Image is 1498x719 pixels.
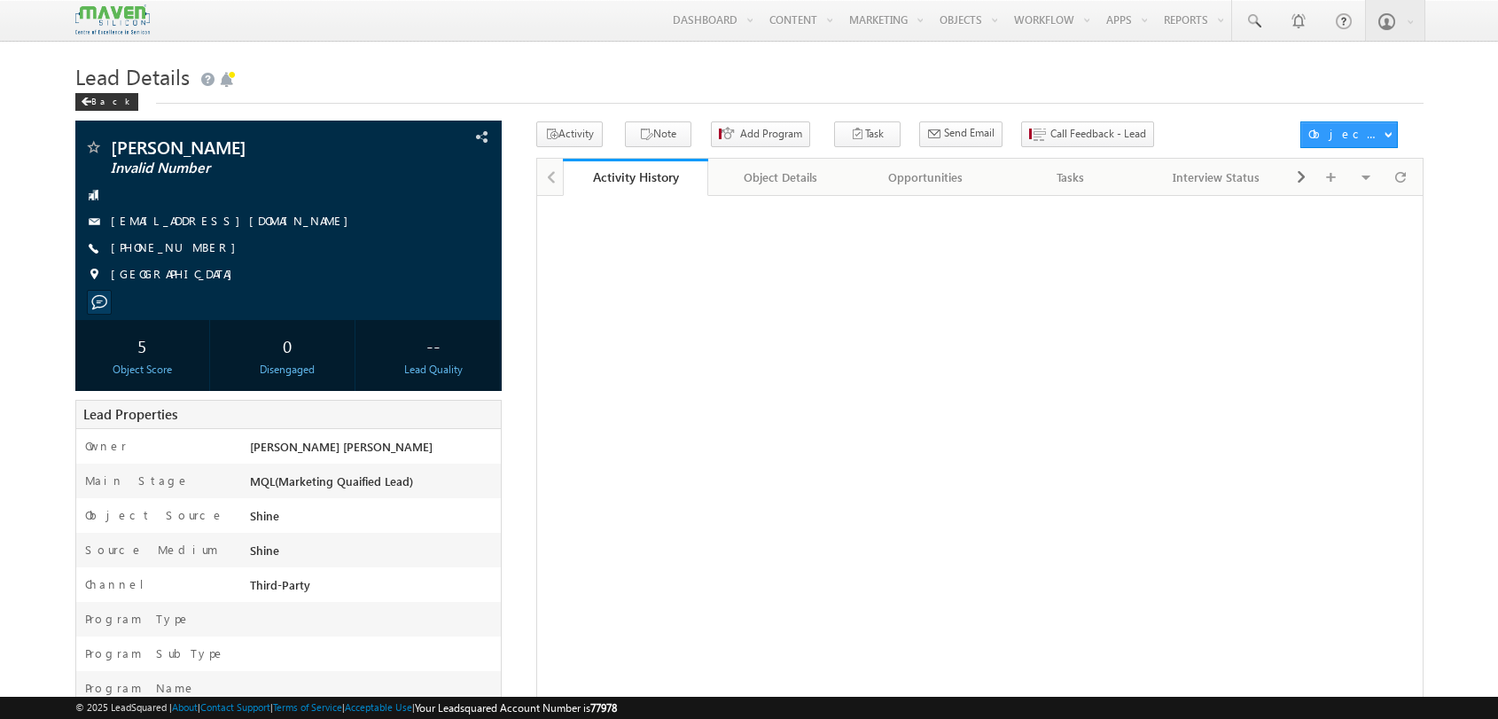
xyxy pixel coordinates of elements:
[919,121,1003,147] button: Send Email
[85,611,191,627] label: Program Type
[1013,167,1128,188] div: Tasks
[85,473,190,488] label: Main Stage
[111,266,241,284] span: [GEOGRAPHIC_DATA]
[563,159,708,196] a: Activity History
[225,362,350,378] div: Disengaged
[250,439,433,454] span: [PERSON_NAME] [PERSON_NAME]
[80,362,205,378] div: Object Score
[246,473,500,497] div: MQL(Marketing Quaified Lead)
[415,701,617,715] span: Your Leadsquared Account Number is
[111,213,357,228] a: [EMAIL_ADDRESS][DOMAIN_NAME]
[708,159,854,196] a: Object Details
[75,4,150,35] img: Custom Logo
[75,699,617,716] span: © 2025 LeadSquared | | | | |
[625,121,691,147] button: Note
[75,62,190,90] span: Lead Details
[200,701,270,713] a: Contact Support
[854,159,999,196] a: Opportunities
[85,576,158,592] label: Channel
[111,239,245,257] span: [PHONE_NUMBER]
[576,168,695,185] div: Activity History
[85,507,224,523] label: Object Source
[1050,126,1146,142] span: Call Feedback - Lead
[83,405,177,423] span: Lead Properties
[80,329,205,362] div: 5
[111,138,377,156] span: [PERSON_NAME]
[85,438,127,454] label: Owner
[172,701,198,713] a: About
[1300,121,1398,148] button: Object Actions
[944,125,995,141] span: Send Email
[85,680,196,696] label: Program Name
[834,121,901,147] button: Task
[711,121,810,147] button: Add Program
[1144,159,1290,196] a: Interview Status
[999,159,1144,196] a: Tasks
[1021,121,1154,147] button: Call Feedback - Lead
[246,507,500,532] div: Shine
[75,93,138,111] div: Back
[590,701,617,715] span: 77978
[225,329,350,362] div: 0
[345,701,412,713] a: Acceptable Use
[1308,126,1384,142] div: Object Actions
[111,160,377,177] span: Invalid Number
[246,576,500,601] div: Third-Party
[246,542,500,567] div: Shine
[868,167,983,188] div: Opportunities
[273,701,342,713] a: Terms of Service
[740,126,802,142] span: Add Program
[75,92,147,107] a: Back
[85,542,218,558] label: Source Medium
[536,121,603,147] button: Activity
[1159,167,1274,188] div: Interview Status
[85,645,225,661] label: Program SubType
[722,167,838,188] div: Object Details
[371,362,495,378] div: Lead Quality
[371,329,495,362] div: --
